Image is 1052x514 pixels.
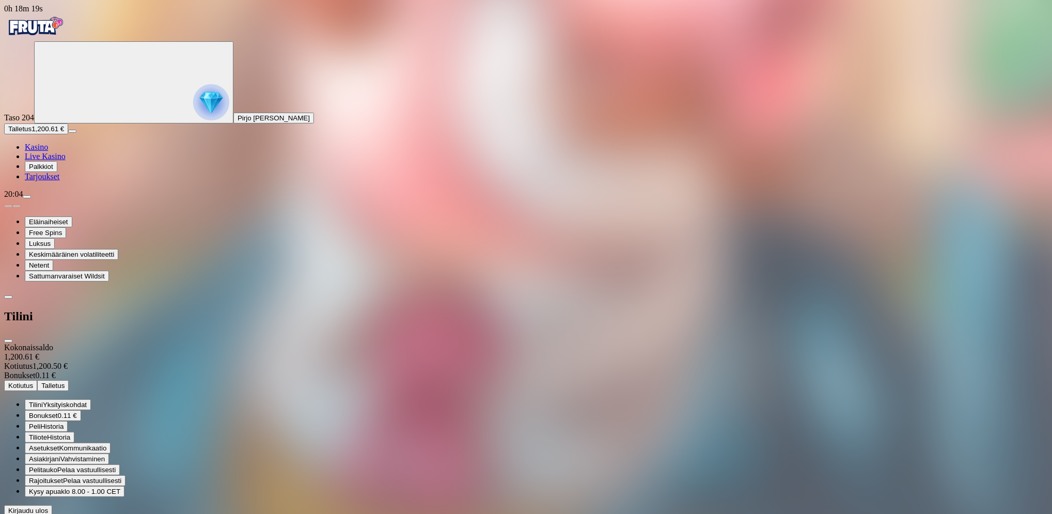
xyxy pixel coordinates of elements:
span: Vahvistaminen [60,455,105,463]
span: Luksus [29,240,51,247]
span: 0.11 € [58,412,77,419]
button: user-circle iconTiliniYksityiskohdat [25,399,91,410]
img: reward progress [193,84,229,120]
span: Kotiutus [8,382,33,390]
button: Luksus [25,238,55,249]
div: 1,200.50 € [4,362,1048,371]
span: Tarjoukset [25,172,59,181]
span: Yksityiskohdat [43,401,87,409]
span: Taso 204 [4,113,34,122]
button: headphones iconKysy apuaklo 8.00 - 1.00 CET [25,486,124,497]
span: Bonukset [4,371,35,380]
span: Historia [40,423,64,430]
span: Talletus [41,382,65,390]
a: diamond iconKasino [25,143,48,151]
span: Eläinaiheiset [29,218,68,226]
span: Historia [47,433,70,441]
button: clock iconPelitaukoPelaa vastuullisesti [25,464,120,475]
span: 1,200.61 € [32,125,64,133]
span: Kysy apua [29,488,61,495]
a: gift-inverted iconTarjoukset [25,172,59,181]
span: Kommunikaatio [59,444,107,452]
span: Rajoitukset [29,477,63,485]
span: Sattumanvaraiset Wildsit [29,272,105,280]
button: transactions iconTilioteHistoria [25,432,74,443]
span: 20:04 [4,190,23,198]
button: smiley iconBonukset0.11 € [25,410,81,421]
a: Fruta [4,32,66,41]
button: Eläinaiheiset [25,216,72,227]
nav: Primary [4,13,1048,181]
span: Tiliote [29,433,47,441]
button: Pirjo [PERSON_NAME] [233,113,314,123]
img: Fruta [4,13,66,39]
button: Netent [25,260,53,271]
span: Keskimääräinen volatiliteetti [29,251,114,258]
button: Kotiutus [4,380,37,391]
div: 1,200.61 € [4,352,1048,362]
span: Bonukset [29,412,58,419]
span: Pelitauko [29,466,57,474]
span: Live Kasino [25,152,66,161]
button: next slide [12,205,21,208]
span: Pirjo [PERSON_NAME] [238,114,310,122]
button: Talletusplus icon1,200.61 € [4,123,68,134]
span: klo 8.00 - 1.00 CET [61,488,120,495]
span: Kasino [25,143,48,151]
span: Asiakirjani [29,455,60,463]
div: Kokonaissaldo [4,343,1048,362]
span: Talletus [8,125,32,133]
button: chevron-left icon [4,295,12,299]
span: Palkkiot [29,163,53,170]
span: Netent [29,261,49,269]
button: Free Spins [25,227,66,238]
span: user session time [4,4,43,13]
button: reward iconPalkkiot [25,161,57,172]
button: prev slide [4,205,12,208]
button: history iconPeliHistoria [25,421,68,432]
button: limits iconRajoituksetPelaa vastuullisesti [25,475,125,486]
a: poker-chip iconLive Kasino [25,152,66,161]
span: Free Spins [29,229,62,237]
button: menu [23,195,31,198]
button: menu [68,130,76,133]
span: Pelaa vastuullisesti [57,466,116,474]
span: Tilini [29,401,43,409]
span: Peli [29,423,40,430]
button: reward progress [34,41,233,123]
button: close [4,339,12,342]
button: document iconAsiakirjaniVahvistaminen [25,454,109,464]
button: Talletus [37,380,69,391]
button: Keskimääräinen volatiliteetti [25,249,118,260]
h2: Tilini [4,309,1048,323]
span: Asetukset [29,444,59,452]
span: Pelaa vastuullisesti [63,477,121,485]
button: toggle iconAsetuksetKommunikaatio [25,443,111,454]
div: 0.11 € [4,371,1048,380]
button: Sattumanvaraiset Wildsit [25,271,109,282]
span: Kotiutus [4,362,33,370]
